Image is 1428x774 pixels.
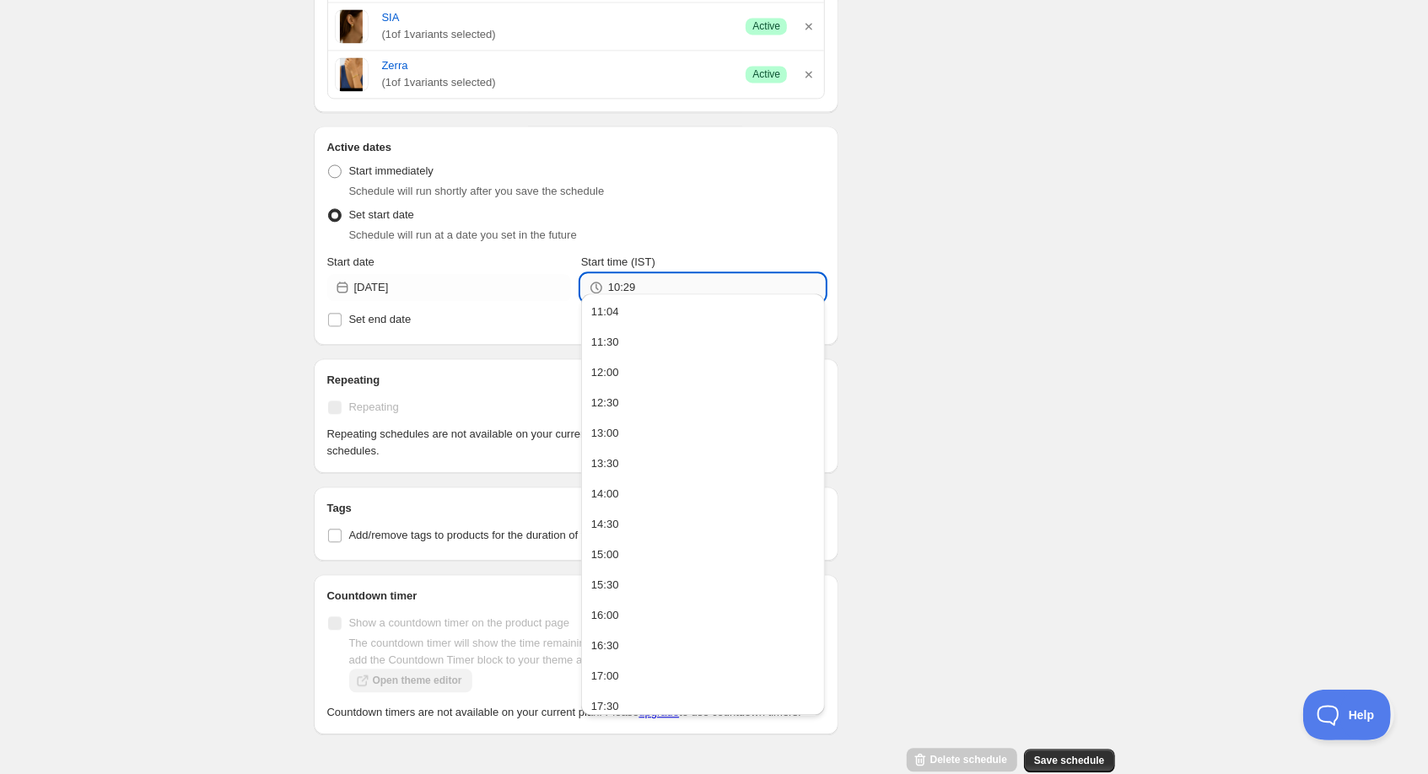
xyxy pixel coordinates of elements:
[382,57,733,74] a: Zerra
[752,19,780,33] span: Active
[586,390,820,417] button: 12:30
[327,588,826,605] h2: Countdown timer
[327,139,826,156] h2: Active dates
[591,698,619,715] div: 17:30
[591,425,619,442] div: 13:00
[591,304,619,320] div: 11:04
[591,364,619,381] div: 12:00
[591,637,619,654] div: 16:30
[586,298,820,325] button: 11:04
[382,26,733,43] span: ( 1 of 1 variants selected)
[1024,749,1114,772] button: Save schedule
[349,164,434,177] span: Start immediately
[586,663,820,690] button: 17:00
[586,481,820,508] button: 14:00
[591,546,619,563] div: 15:00
[1303,690,1394,740] iframe: Toggle Customer Support
[581,255,655,268] span: Start time (IST)
[327,500,826,517] h2: Tags
[586,329,820,356] button: 11:30
[752,67,780,81] span: Active
[591,577,619,594] div: 15:30
[327,426,826,460] p: Repeating schedules are not available on your current plan. Please to create repeating schedules.
[586,693,820,720] button: 17:30
[349,208,414,221] span: Set start date
[591,516,619,533] div: 14:30
[327,704,826,721] p: Countdown timers are not available on your current plan. Please to use countdown timers.
[349,635,826,669] p: The countdown timer will show the time remaining until the end of the schedule. Remember to add t...
[382,9,733,26] a: SIA
[586,511,820,538] button: 14:30
[1034,754,1104,767] span: Save schedule
[591,455,619,472] div: 13:30
[349,185,605,197] span: Schedule will run shortly after you save the schedule
[586,541,820,568] button: 15:00
[591,607,619,624] div: 16:00
[349,616,570,629] span: Show a countdown timer on the product page
[586,420,820,447] button: 13:00
[327,372,826,389] h2: Repeating
[349,529,644,541] span: Add/remove tags to products for the duration of the schedule
[586,359,820,386] button: 12:00
[591,395,619,411] div: 12:30
[591,334,619,351] div: 11:30
[349,313,412,325] span: Set end date
[327,255,375,268] span: Start date
[591,486,619,503] div: 14:00
[382,74,733,91] span: ( 1 of 1 variants selected)
[586,632,820,659] button: 16:30
[586,602,820,629] button: 16:00
[591,668,619,685] div: 17:00
[586,572,820,599] button: 15:30
[586,450,820,477] button: 13:30
[349,400,399,413] span: Repeating
[349,228,577,241] span: Schedule will run at a date you set in the future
